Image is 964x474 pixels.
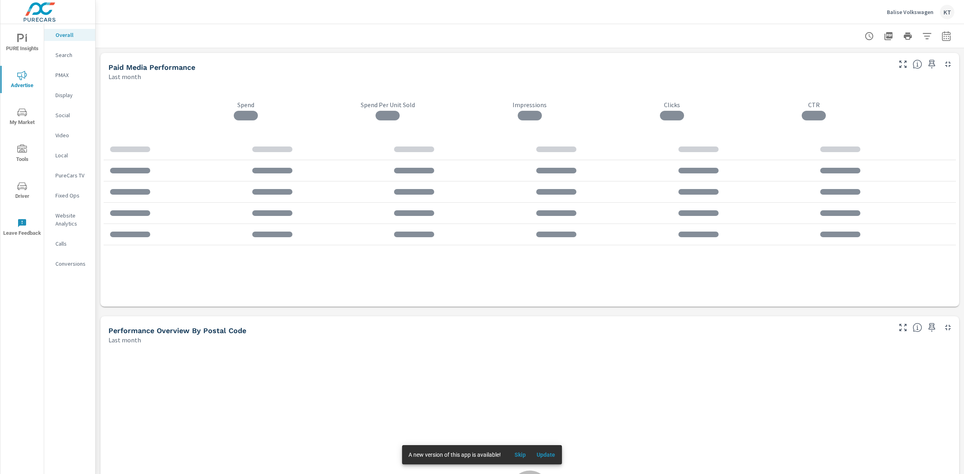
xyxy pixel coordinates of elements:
span: Update [536,451,556,458]
p: Conversions [55,260,89,268]
div: KT [940,5,954,19]
div: PureCars TV [44,169,95,181]
span: PURE Insights [3,34,41,53]
span: A new version of this app is available! [408,452,501,458]
button: Make Fullscreen [897,58,909,71]
p: Fixed Ops [55,191,89,199]
p: Display [55,91,89,99]
p: Overall [55,31,89,39]
p: Spend Per Unit Sold [317,101,459,109]
p: Spend [175,101,317,109]
span: Driver [3,181,41,201]
button: Update [533,448,559,461]
div: Video [44,129,95,141]
div: Local [44,149,95,161]
span: Tools [3,144,41,164]
button: Select Date Range [938,28,954,44]
p: Calls [55,240,89,248]
p: Last month [108,335,141,345]
p: Last month [108,72,141,81]
button: Minimize Widget [942,58,954,71]
button: "Export Report to PDF" [880,28,897,44]
div: Search [44,49,95,61]
p: Video [55,131,89,139]
button: Minimize Widget [942,321,954,334]
div: Website Analytics [44,210,95,230]
div: Social [44,109,95,121]
div: Calls [44,238,95,250]
span: Advertise [3,71,41,90]
span: Leave Feedback [3,218,41,238]
span: Save this to your personalized report [925,58,938,71]
div: Conversions [44,258,95,270]
p: Clicks [601,101,743,109]
div: PMAX [44,69,95,81]
p: PMAX [55,71,89,79]
div: Fixed Ops [44,189,95,201]
span: Skip [511,451,530,458]
p: Balise Volkswagen [887,8,933,16]
div: Overall [44,29,95,41]
span: My Market [3,108,41,127]
p: Search [55,51,89,59]
span: Understand performance data by postal code. Individual postal codes can be selected and expanded ... [913,323,922,332]
button: Make Fullscreen [897,321,909,334]
button: Print Report [900,28,916,44]
p: Social [55,111,89,119]
span: Understand performance metrics over the selected time range. [913,59,922,69]
p: Impressions [459,101,601,109]
div: Display [44,89,95,101]
button: Apply Filters [919,28,935,44]
h5: Paid Media Performance [108,63,195,71]
h5: Performance Overview By Postal Code [108,326,246,335]
div: nav menu [0,24,44,246]
button: Skip [507,448,533,461]
p: CTR [743,101,885,109]
p: Local [55,151,89,159]
span: Save this to your personalized report [925,321,938,334]
p: Website Analytics [55,212,89,228]
p: PureCars TV [55,171,89,179]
